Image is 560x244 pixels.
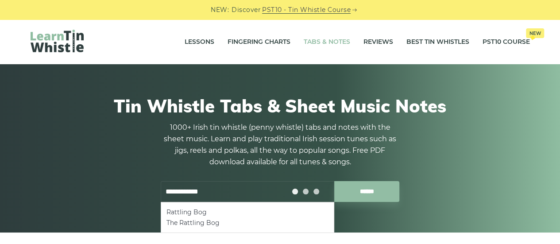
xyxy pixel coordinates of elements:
a: Reviews [363,31,393,53]
a: Fingering Charts [228,31,290,53]
span: New [526,28,544,38]
li: Rattling Bog [166,207,328,217]
a: Lessons [185,31,214,53]
a: PST10 CourseNew [483,31,530,53]
a: Best Tin Whistles [406,31,469,53]
img: LearnTinWhistle.com [31,30,84,52]
h1: Tin Whistle Tabs & Sheet Music Notes [31,95,530,116]
p: 1000+ Irish tin whistle (penny whistle) tabs and notes with the sheet music. Learn and play tradi... [161,122,400,168]
li: The Rattling Bog [166,217,328,228]
a: Tabs & Notes [304,31,350,53]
